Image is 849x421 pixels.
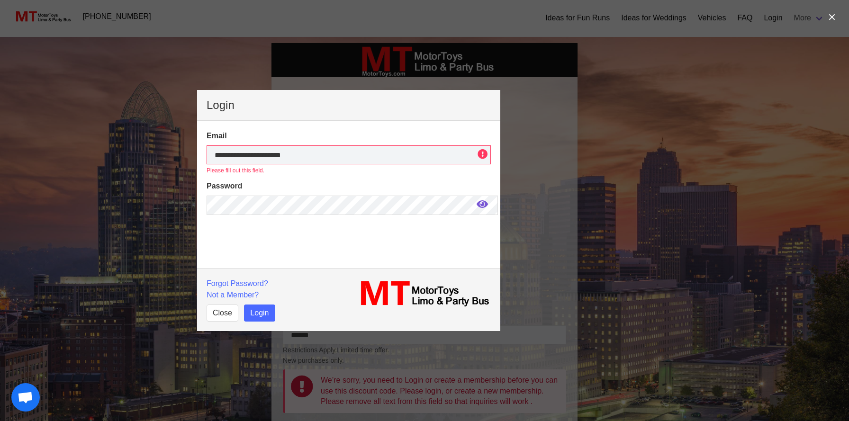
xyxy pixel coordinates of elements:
button: Close [207,305,238,322]
div: Open chat [11,383,40,412]
label: Password [207,180,491,192]
button: Login [244,305,275,322]
iframe: reCAPTCHA [207,221,351,292]
img: MT_logo_name.png [354,278,491,309]
a: Forgot Password? [207,279,268,287]
p: Please fill out this field. [207,166,491,175]
a: Not a Member? [207,291,259,299]
label: Email [207,130,491,142]
p: Login [207,99,491,111]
